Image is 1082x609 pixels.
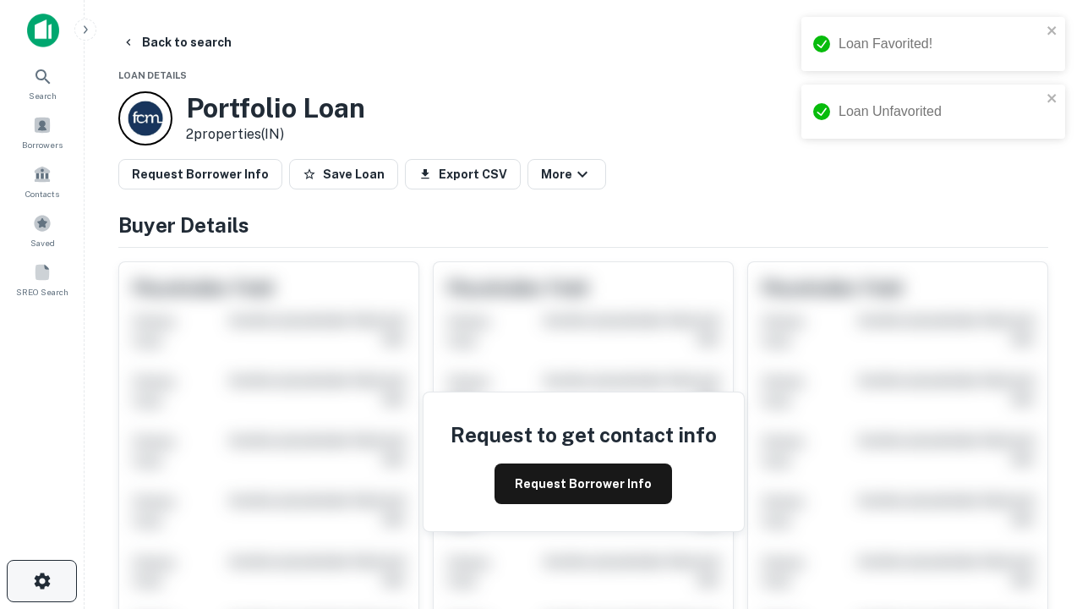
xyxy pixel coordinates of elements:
[5,60,79,106] a: Search
[118,210,1048,240] h4: Buyer Details
[5,109,79,155] a: Borrowers
[405,159,521,189] button: Export CSV
[27,14,59,47] img: capitalize-icon.png
[186,124,365,145] p: 2 properties (IN)
[22,138,63,151] span: Borrowers
[29,89,57,102] span: Search
[118,159,282,189] button: Request Borrower Info
[495,464,672,504] button: Request Borrower Info
[186,92,365,124] h3: Portfolio Loan
[16,285,68,299] span: SREO Search
[839,34,1041,54] div: Loan Favorited!
[5,256,79,302] a: SREO Search
[118,70,187,80] span: Loan Details
[5,207,79,253] a: Saved
[527,159,606,189] button: More
[25,187,59,200] span: Contacts
[1046,91,1058,107] button: close
[997,420,1082,501] iframe: Chat Widget
[839,101,1041,122] div: Loan Unfavorited
[115,27,238,58] button: Back to search
[5,158,79,204] a: Contacts
[451,420,717,450] h4: Request to get contact info
[289,159,398,189] button: Save Loan
[30,236,55,250] span: Saved
[1046,24,1058,40] button: close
